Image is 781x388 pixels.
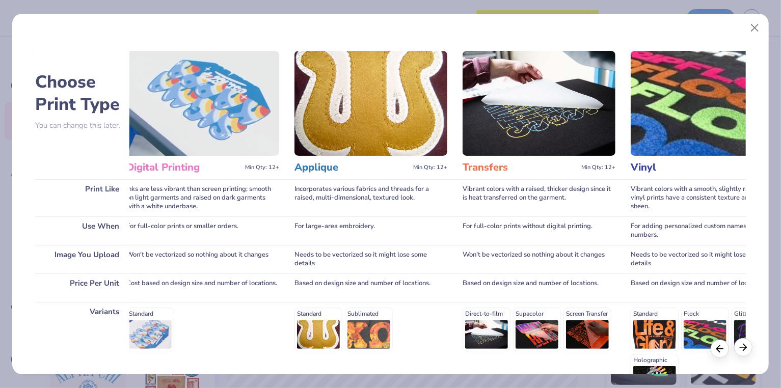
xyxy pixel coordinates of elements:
[126,245,279,273] div: Won't be vectorized so nothing about it changes
[581,164,615,171] span: Min Qty: 12+
[294,161,409,174] h3: Applique
[35,245,129,273] div: Image You Upload
[126,161,241,174] h3: Digital Printing
[463,273,615,302] div: Based on design size and number of locations.
[126,216,279,245] div: For full-color prints or smaller orders.
[126,51,279,156] img: Digital Printing
[745,18,765,38] button: Close
[631,161,745,174] h3: Vinyl
[35,71,129,116] h2: Choose Print Type
[126,179,279,216] div: Inks are less vibrant than screen printing; smooth on light garments and raised on dark garments ...
[294,245,447,273] div: Needs to be vectorized so it might lose some details
[463,245,615,273] div: Won't be vectorized so nothing about it changes
[294,273,447,302] div: Based on design size and number of locations.
[463,216,615,245] div: For full-color prints without digital printing.
[413,164,447,171] span: Min Qty: 12+
[126,273,279,302] div: Cost based on design size and number of locations.
[463,51,615,156] img: Transfers
[35,216,129,245] div: Use When
[463,179,615,216] div: Vibrant colors with a raised, thicker design since it is heat transferred on the garment.
[245,164,279,171] span: Min Qty: 12+
[463,161,577,174] h3: Transfers
[35,121,129,130] p: You can change this later.
[294,179,447,216] div: Incorporates various fabrics and threads for a raised, multi-dimensional, textured look.
[35,273,129,302] div: Price Per Unit
[294,51,447,156] img: Applique
[294,216,447,245] div: For large-area embroidery.
[35,179,129,216] div: Print Like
